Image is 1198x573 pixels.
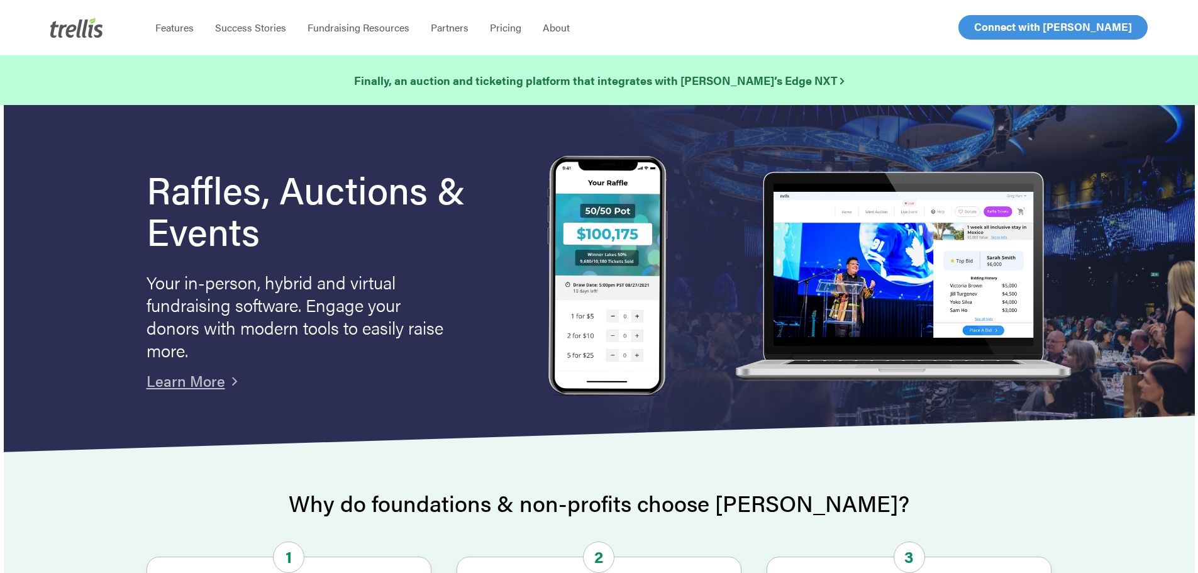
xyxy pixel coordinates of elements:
span: About [543,20,570,35]
span: Features [155,20,194,35]
p: Your in-person, hybrid and virtual fundraising software. Engage your donors with modern tools to ... [147,270,448,361]
span: 2 [583,542,614,573]
a: Connect with [PERSON_NAME] [958,15,1148,40]
span: Connect with [PERSON_NAME] [974,19,1132,34]
a: Partners [420,21,479,34]
a: About [532,21,580,34]
a: Finally, an auction and ticketing platform that integrates with [PERSON_NAME]’s Edge NXT [354,72,844,89]
span: 3 [894,542,925,573]
h2: Why do foundations & non-profits choose [PERSON_NAME]? [147,491,1052,516]
img: Trellis Raffles, Auctions and Event Fundraising [548,155,667,399]
span: Pricing [490,20,521,35]
a: Learn More [147,370,225,391]
span: 1 [273,542,304,573]
span: Fundraising Resources [308,20,409,35]
a: Fundraising Resources [297,21,420,34]
a: Pricing [479,21,532,34]
strong: Finally, an auction and ticketing platform that integrates with [PERSON_NAME]’s Edge NXT [354,72,844,88]
span: Partners [431,20,469,35]
img: Trellis [50,18,103,38]
h1: Raffles, Auctions & Events [147,168,500,251]
img: rafflelaptop_mac_optim.png [728,172,1077,382]
a: Success Stories [204,21,297,34]
a: Features [145,21,204,34]
span: Success Stories [215,20,286,35]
